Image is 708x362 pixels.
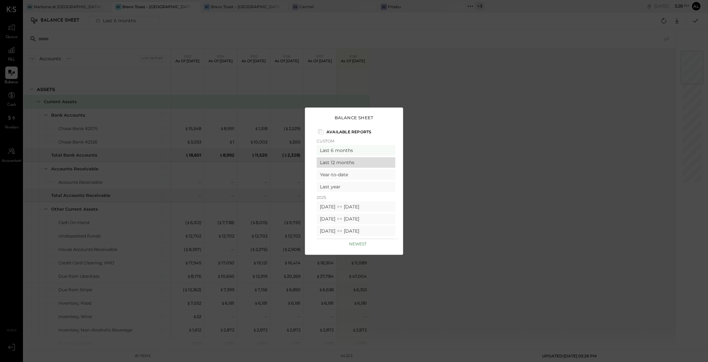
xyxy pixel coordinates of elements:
p: Custom [317,139,395,143]
div: Last 6 months [317,145,395,156]
div: [DATE] [DATE] [317,226,395,236]
div: [DATE] [DATE] [317,201,395,212]
div: Year-to-date [317,169,395,180]
p: Newest [349,241,366,246]
div: Last year [317,181,395,192]
h3: Balance Sheet [335,115,374,120]
div: [DATE] [DATE] [317,238,395,248]
p: 2025 [317,195,395,200]
p: Available Reports [326,129,371,134]
div: [DATE] [DATE] [317,214,395,224]
div: Last 12 months [317,157,395,168]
